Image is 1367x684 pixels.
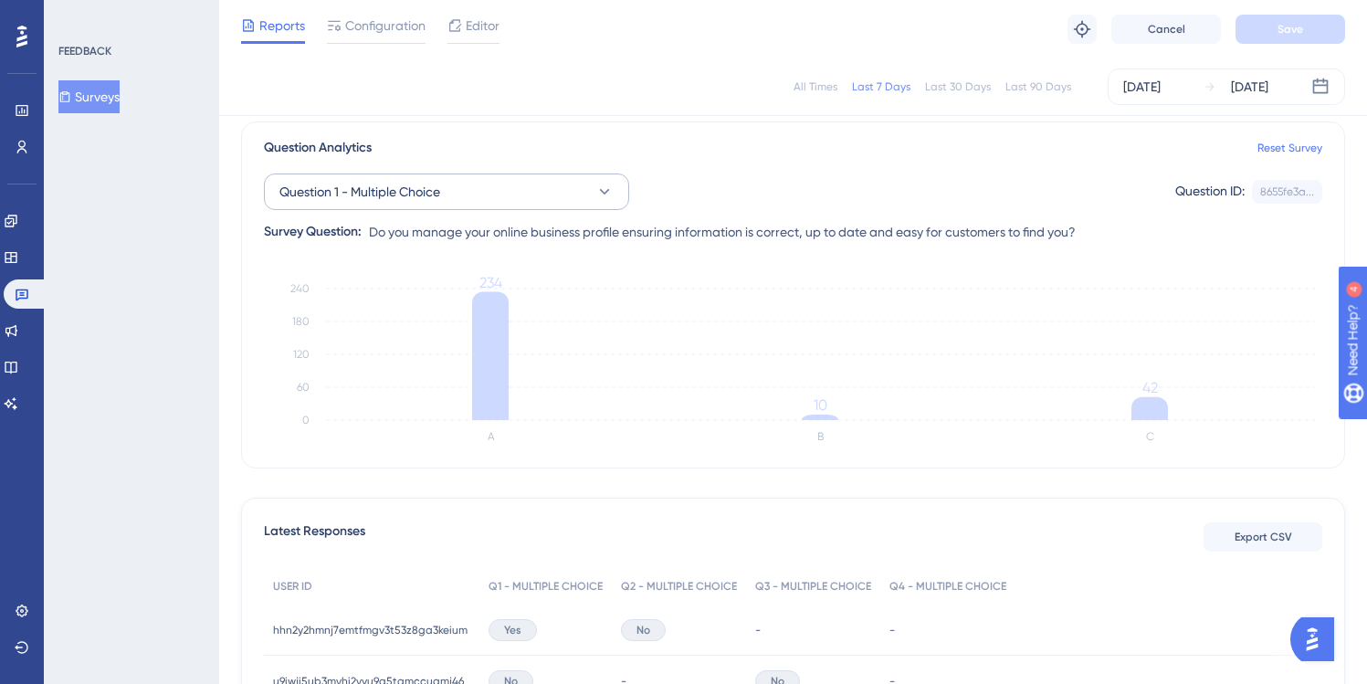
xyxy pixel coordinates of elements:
[273,623,468,637] span: hhn2y2hmnj7emtfmgv3t53z8ga3keium
[345,15,426,37] span: Configuration
[264,521,365,553] span: Latest Responses
[293,348,310,361] tspan: 120
[290,282,310,295] tspan: 240
[621,579,737,594] span: Q2 - MULTIPLE CHOICE
[889,623,895,637] span: -
[259,15,305,37] span: Reports
[1290,612,1345,667] iframe: UserGuiding AI Assistant Launcher
[1005,79,1071,94] div: Last 90 Days
[466,15,499,37] span: Editor
[489,579,603,594] span: Q1 - MULTIPLE CHOICE
[852,79,910,94] div: Last 7 Days
[1148,22,1185,37] span: Cancel
[814,396,827,414] tspan: 10
[755,623,761,637] span: -
[297,381,310,394] tspan: 60
[43,5,114,26] span: Need Help?
[1146,430,1154,443] text: C
[889,579,1006,594] span: Q4 - MULTIPLE CHOICE
[1260,184,1314,199] div: 8655fe3a...
[369,221,1076,243] span: Do you manage your online business profile ensuring information is correct, up to date and easy f...
[817,430,824,443] text: B
[264,174,629,210] button: Question 1 - Multiple Choice
[479,274,502,291] tspan: 234
[636,623,650,637] span: No
[273,579,312,594] span: USER ID
[755,579,871,594] span: Q3 - MULTIPLE CHOICE
[1231,76,1268,98] div: [DATE]
[794,79,837,94] div: All Times
[279,181,440,203] span: Question 1 - Multiple Choice
[264,137,372,159] span: Question Analytics
[127,9,132,24] div: 4
[1111,15,1221,44] button: Cancel
[1123,76,1161,98] div: [DATE]
[1204,522,1322,552] button: Export CSV
[1236,15,1345,44] button: Save
[58,80,120,113] button: Surveys
[1257,141,1322,155] a: Reset Survey
[504,623,521,637] span: Yes
[925,79,991,94] div: Last 30 Days
[58,44,111,58] div: FEEDBACK
[1142,379,1158,396] tspan: 42
[1278,22,1303,37] span: Save
[488,430,495,443] text: A
[1175,180,1245,204] div: Question ID:
[292,315,310,328] tspan: 180
[1235,530,1292,544] span: Export CSV
[264,221,362,243] div: Survey Question:
[302,414,310,426] tspan: 0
